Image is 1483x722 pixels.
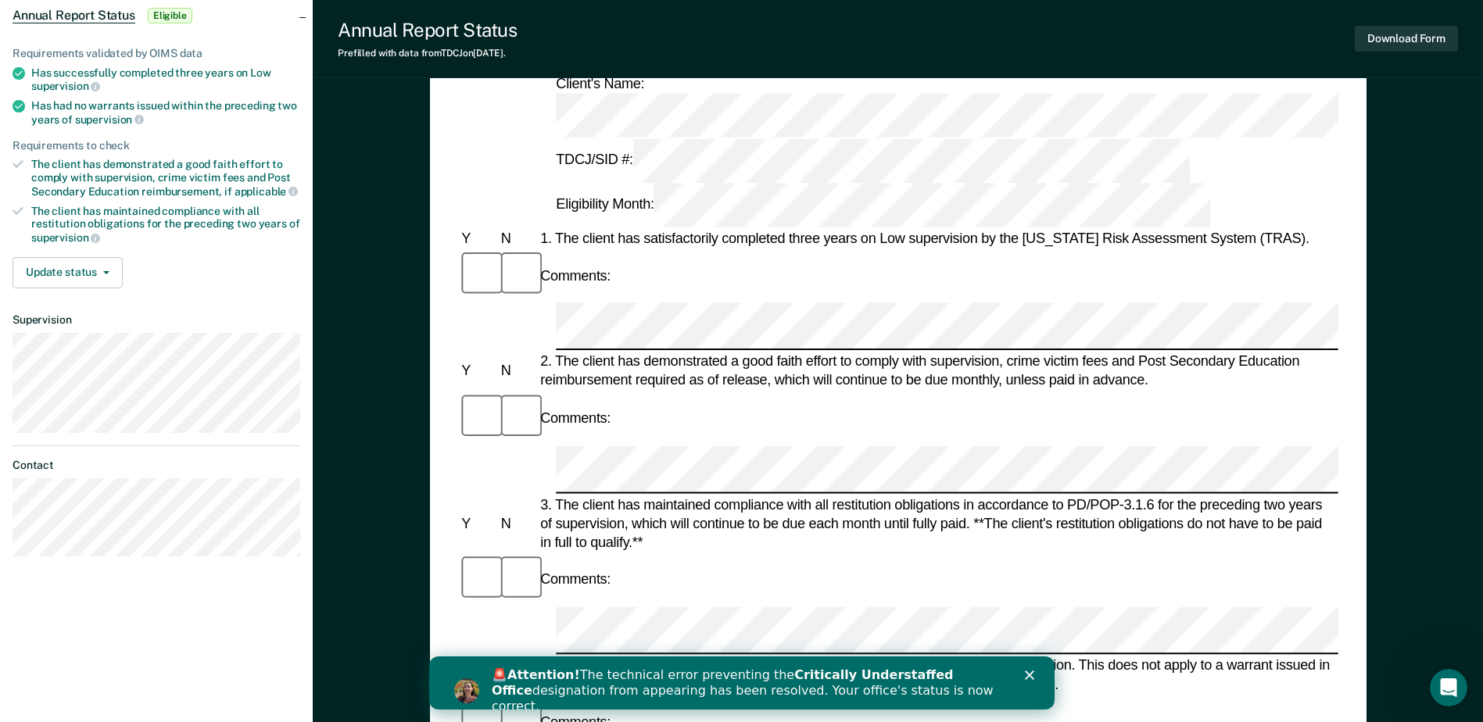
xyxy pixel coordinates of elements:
[537,409,614,427] div: Comments:
[1355,26,1458,52] button: Download Form
[497,229,536,248] div: N
[31,231,100,244] span: supervision
[553,138,1192,183] div: TDCJ/SID #:
[537,656,1338,694] div: 4. The client has not had a warrant issued with in the preceding two years of supervision. This d...
[235,185,298,198] span: applicable
[458,514,497,533] div: Y
[497,362,536,381] div: N
[31,80,100,92] span: supervision
[553,183,1213,227] div: Eligibility Month:
[537,570,614,588] div: Comments:
[537,495,1338,552] div: 3. The client has maintained compliance with all restitution obligations in accordance to PD/POP-...
[429,656,1055,709] iframe: Intercom live chat banner
[31,99,300,126] div: Has had no warrants issued within the preceding two years of
[13,459,300,472] dt: Contact
[338,48,517,59] div: Prefilled with data from TDCJ on [DATE] .
[458,229,497,248] div: Y
[148,8,192,23] span: Eligible
[537,266,614,285] div: Comments:
[31,205,300,245] div: The client has maintained compliance with all restitution obligations for the preceding two years of
[1430,669,1467,706] iframe: Intercom live chat
[338,19,517,41] div: Annual Report Status
[537,229,1338,248] div: 1. The client has satisfactorily completed three years on Low supervision by the [US_STATE] Risk ...
[63,11,525,41] b: Critically Understaffed Office
[458,362,497,381] div: Y
[63,11,575,58] div: 🚨 The technical error preventing the designation from appearing has been resolved. Your office's ...
[13,139,300,152] div: Requirements to check
[13,47,300,60] div: Requirements validated by OIMS data
[13,257,123,288] button: Update status
[497,514,536,533] div: N
[75,113,144,126] span: supervision
[31,66,300,93] div: Has successfully completed three years on Low
[13,313,300,327] dt: Supervision
[596,14,611,23] div: Close
[31,158,300,198] div: The client has demonstrated a good faith effort to comply with supervision, crime victim fees and...
[78,11,151,26] b: Attention!
[537,352,1338,390] div: 2. The client has demonstrated a good faith effort to comply with supervision, crime victim fees ...
[13,8,135,23] span: Annual Report Status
